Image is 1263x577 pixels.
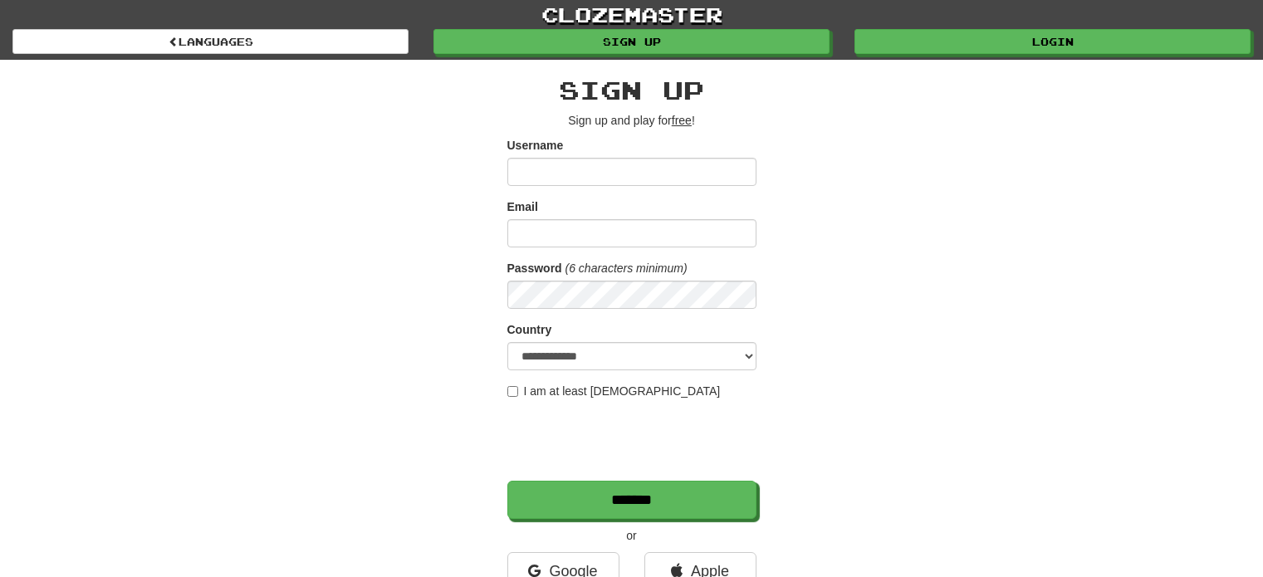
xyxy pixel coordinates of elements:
[12,29,409,54] a: Languages
[507,527,756,544] p: or
[854,29,1251,54] a: Login
[507,137,564,154] label: Username
[565,262,688,275] em: (6 characters minimum)
[507,383,721,399] label: I am at least [DEMOGRAPHIC_DATA]
[507,76,756,104] h2: Sign up
[507,386,518,397] input: I am at least [DEMOGRAPHIC_DATA]
[507,260,562,276] label: Password
[507,408,760,472] iframe: reCAPTCHA
[507,198,538,215] label: Email
[672,114,692,127] u: free
[433,29,830,54] a: Sign up
[507,321,552,338] label: Country
[507,112,756,129] p: Sign up and play for !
